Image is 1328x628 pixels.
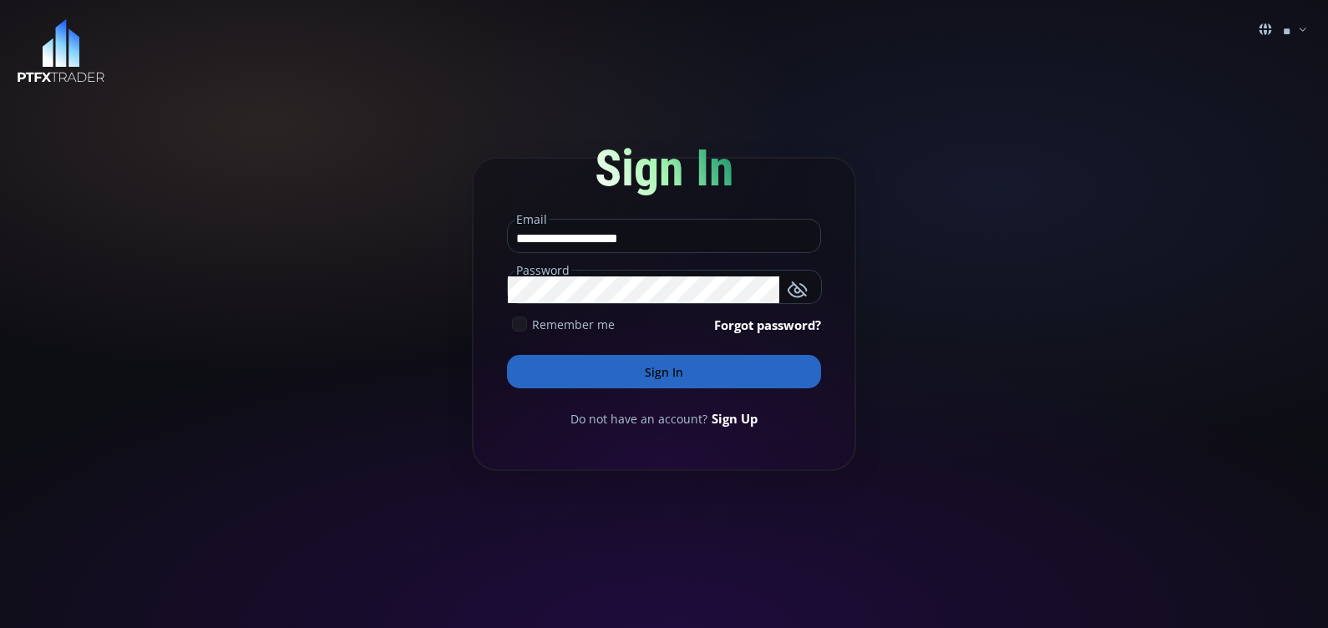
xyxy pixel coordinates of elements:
span: Sign In [595,139,734,198]
button: Sign In [507,355,821,388]
div: Do not have an account? [507,409,821,428]
span: Remember me [532,316,615,333]
a: Sign Up [712,409,758,428]
a: Forgot password? [714,316,821,334]
img: LOGO [17,19,105,84]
